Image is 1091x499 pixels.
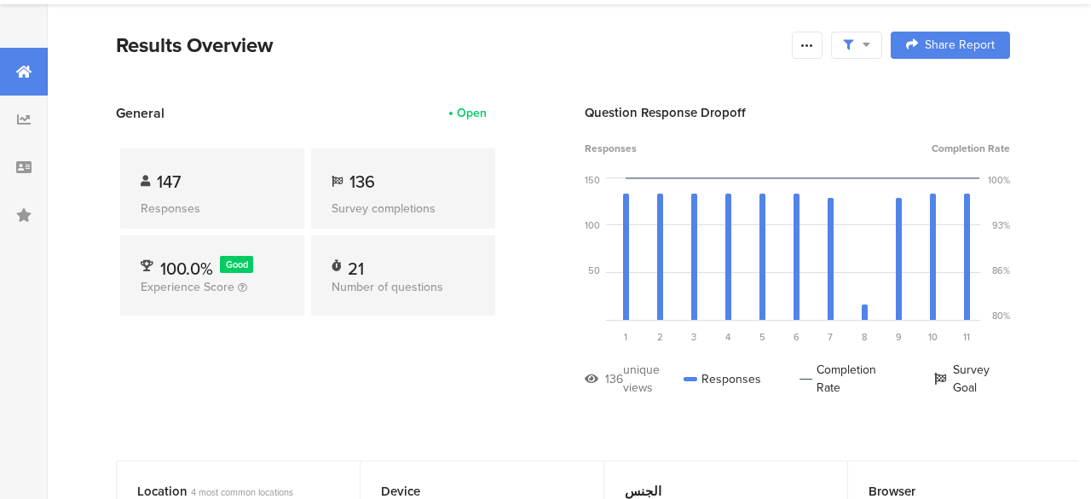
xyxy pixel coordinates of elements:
[332,278,443,296] span: Number of questions
[141,200,284,218] div: Responses
[862,330,867,344] span: 8
[348,256,364,273] div: 21
[992,264,1010,277] div: 86%
[226,258,248,271] span: Good
[332,200,475,218] div: Survey completions
[932,141,1010,156] span: Completion Rate
[457,104,487,122] div: Open
[725,330,730,344] span: 4
[116,103,165,123] span: General
[585,173,600,187] div: 150
[585,103,1010,122] div: Question Response Dropoff
[988,173,1010,187] div: 100%
[585,141,637,156] span: Responses
[157,169,181,194] span: 147
[828,330,833,344] span: 7
[160,256,213,281] span: 100.0%
[605,370,623,388] div: 136
[992,218,1010,232] div: 93%
[759,330,765,344] span: 5
[141,278,234,296] span: Experience Score
[928,330,938,344] span: 10
[925,39,995,51] span: Share Report
[684,361,761,397] div: Responses
[657,330,663,344] span: 2
[623,361,684,397] div: unique views
[624,330,627,344] span: 1
[691,330,696,344] span: 3
[588,264,600,277] div: 50
[191,485,293,499] span: 4 most common locations
[963,330,970,344] span: 11
[116,30,783,61] div: Results Overview
[799,361,896,397] div: Completion Rate
[794,330,799,344] span: 6
[349,169,375,194] span: 136
[585,218,600,232] div: 100
[896,330,902,344] span: 9
[934,361,1010,397] div: Survey Goal
[992,309,1010,322] div: 80%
